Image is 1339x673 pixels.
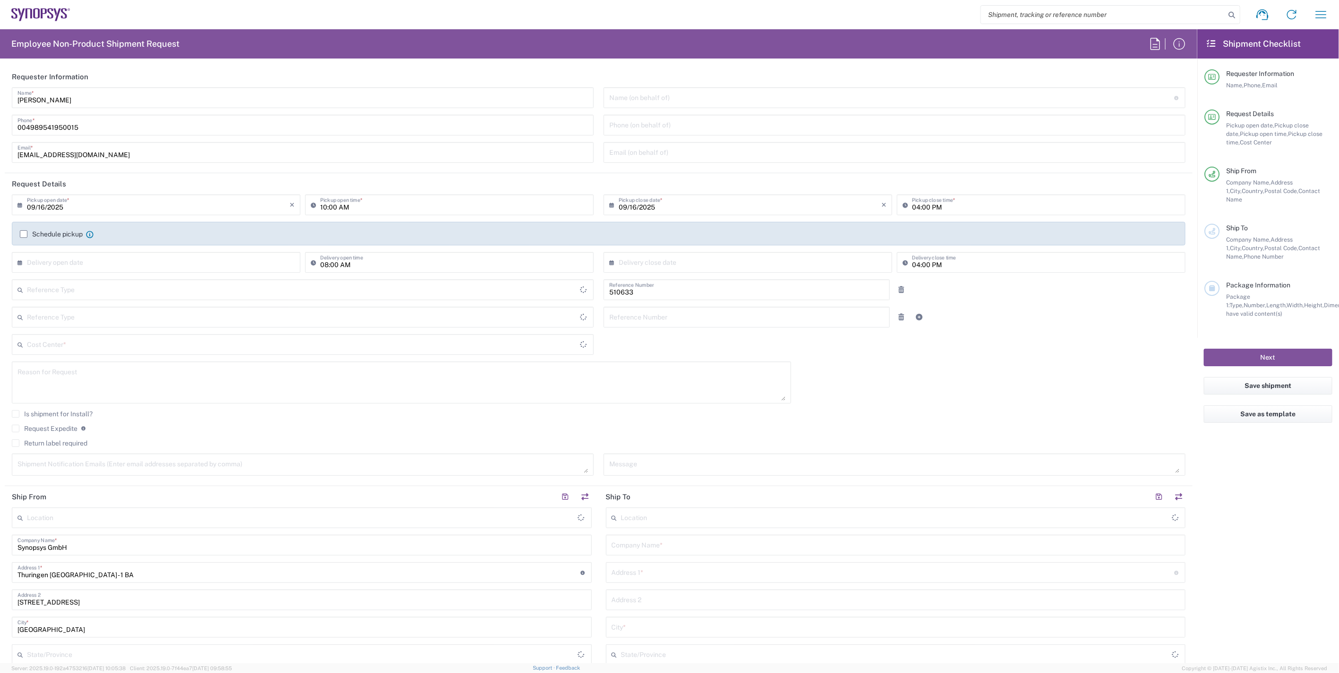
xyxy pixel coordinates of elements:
[895,283,908,296] a: Remove Reference
[1226,281,1290,289] span: Package Information
[1287,302,1304,309] span: Width,
[1264,187,1298,194] span: Postal Code,
[1204,349,1332,366] button: Next
[12,72,88,82] h2: Requester Information
[1240,130,1288,137] span: Pickup open time,
[556,665,580,671] a: Feedback
[1262,82,1278,89] span: Email
[1230,187,1242,194] span: City,
[1226,82,1244,89] span: Name,
[1226,122,1274,129] span: Pickup open date,
[1244,253,1284,260] span: Phone Number
[1229,302,1244,309] span: Type,
[1204,377,1332,395] button: Save shipment
[12,425,77,432] label: Request Expedite
[533,665,556,671] a: Support
[12,410,93,418] label: Is shipment for Install?
[1244,82,1262,89] span: Phone,
[1230,244,1242,252] span: City,
[606,492,631,502] h2: Ship To
[1206,38,1301,50] h2: Shipment Checklist
[1244,302,1266,309] span: Number,
[913,311,926,324] a: Add Reference
[1242,244,1264,252] span: Country,
[981,6,1226,24] input: Shipment, tracking or reference number
[11,38,179,50] h2: Employee Non-Product Shipment Request
[130,665,232,671] span: Client: 2025.19.0-7f44ea7
[11,665,126,671] span: Server: 2025.19.0-192a4753216
[290,197,295,212] i: ×
[1226,167,1256,175] span: Ship From
[1226,179,1271,186] span: Company Name,
[881,197,887,212] i: ×
[1226,293,1250,309] span: Package 1:
[12,179,66,189] h2: Request Details
[20,230,83,238] label: Schedule pickup
[1226,236,1271,243] span: Company Name,
[192,665,232,671] span: [DATE] 09:58:55
[1226,110,1274,118] span: Request Details
[1226,70,1294,77] span: Requester Information
[1182,664,1328,673] span: Copyright © [DATE]-[DATE] Agistix Inc., All Rights Reserved
[87,665,126,671] span: [DATE] 10:05:38
[1226,224,1248,232] span: Ship To
[1266,302,1287,309] span: Length,
[12,439,87,447] label: Return label required
[1242,187,1264,194] span: Country,
[1264,244,1298,252] span: Postal Code,
[1304,302,1324,309] span: Height,
[895,311,908,324] a: Remove Reference
[1240,139,1272,146] span: Cost Center
[12,492,46,502] h2: Ship From
[1204,405,1332,423] button: Save as template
